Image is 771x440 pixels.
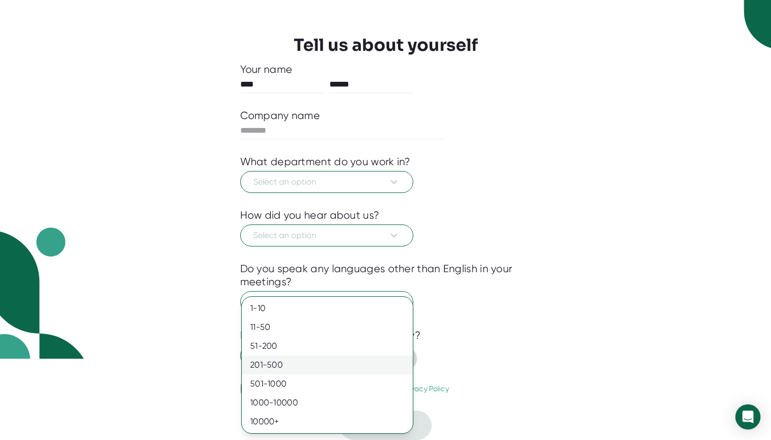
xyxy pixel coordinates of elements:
div: Open Intercom Messenger [735,404,761,430]
div: 1000-10000 [242,393,413,412]
div: 11-50 [242,318,413,337]
div: 51-200 [242,337,413,356]
div: 10000+ [242,412,413,431]
div: 1-10 [242,299,413,318]
div: 501-1000 [242,374,413,393]
div: 201-500 [242,356,413,374]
